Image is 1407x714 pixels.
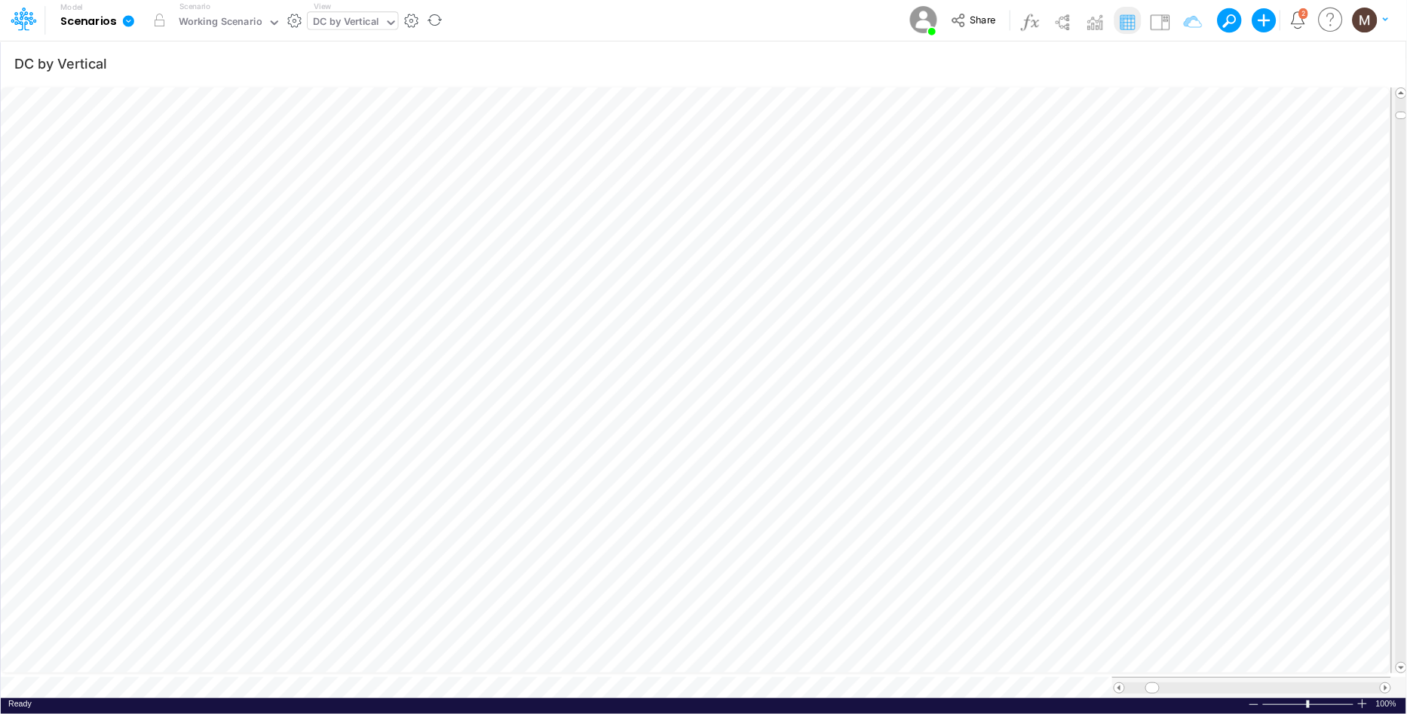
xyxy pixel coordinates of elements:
[1356,698,1369,709] div: Zoom In
[1262,698,1356,709] div: Zoom
[1376,698,1399,709] div: Zoom level
[60,15,116,29] b: Scenarios
[14,47,1078,78] input: Type a title here
[60,3,83,12] label: Model
[1289,11,1307,29] a: Notifications
[1376,698,1399,709] span: 100%
[1248,699,1260,710] div: Zoom Out
[906,3,940,37] img: User Image Icon
[970,14,996,25] span: Share
[313,14,379,32] div: DC by Vertical
[943,9,1006,32] button: Share
[1307,700,1310,708] div: Zoom
[1301,10,1305,17] div: 2 unread items
[8,699,32,708] span: Ready
[8,698,32,709] div: In Ready mode
[314,1,331,12] label: View
[179,14,262,32] div: Working Scenario
[179,1,210,12] label: Scenario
